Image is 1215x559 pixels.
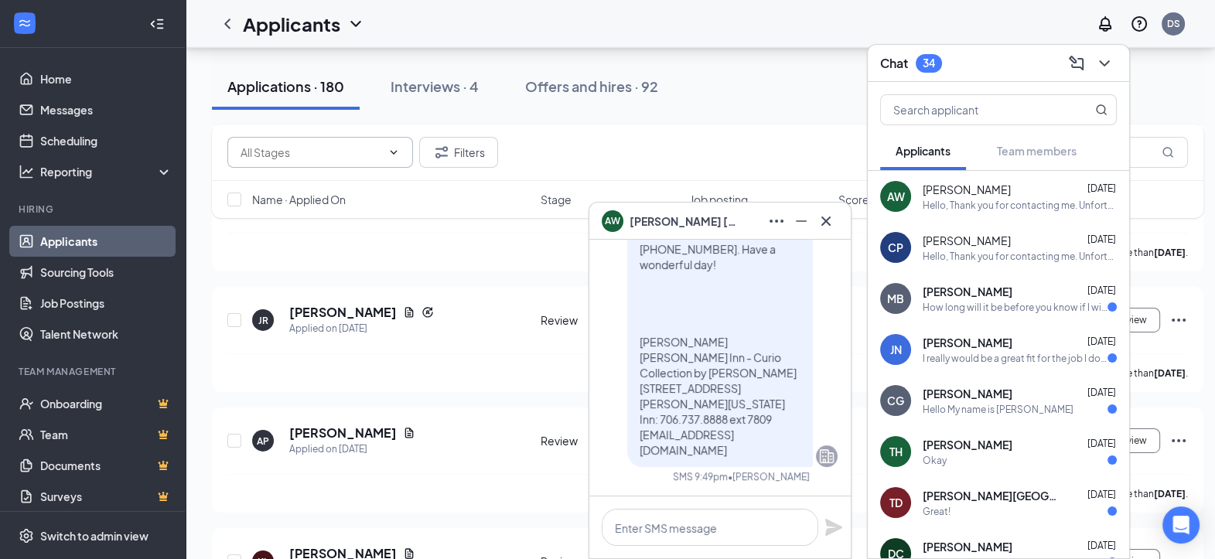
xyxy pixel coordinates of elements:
b: [DATE] [1154,247,1186,258]
input: Search applicant [881,95,1064,124]
svg: Document [403,427,415,439]
svg: Notifications [1096,15,1114,33]
span: [PERSON_NAME] [923,284,1012,299]
div: AP [257,435,269,448]
h3: Chat [880,55,908,72]
a: Messages [40,94,172,125]
div: Interviews · 4 [391,77,479,96]
h1: Applicants [243,11,340,37]
span: Applicants [896,144,950,158]
div: JN [890,342,902,357]
div: 34 [923,56,935,70]
svg: MagnifyingGlass [1162,146,1174,158]
div: JR [258,314,268,327]
div: CG [887,393,904,408]
svg: ChevronDown [1095,54,1114,73]
svg: QuestionInfo [1130,15,1148,33]
span: [PERSON_NAME] [923,233,1011,248]
div: Offers and hires · 92 [525,77,658,96]
svg: Ellipses [1169,431,1188,450]
a: OnboardingCrown [40,388,172,419]
span: [PERSON_NAME] [923,386,1012,401]
span: [DATE] [1087,233,1116,245]
div: Review [541,312,681,328]
span: Team members [997,144,1077,158]
button: Cross [814,209,838,233]
div: AW [887,189,905,204]
svg: ChevronDown [346,15,365,33]
svg: Analysis [19,164,34,179]
div: CP [888,240,903,255]
a: TeamCrown [40,419,172,450]
div: Okay [923,454,947,467]
input: All Stages [241,144,381,161]
div: TH [889,444,903,459]
button: ComposeMessage [1064,51,1089,76]
span: Name · Applied On [252,192,346,207]
svg: ChevronLeft [218,15,237,33]
a: Applicants [40,226,172,257]
div: I really would be a great fit for the job I don't take days off and I'm reliable [923,352,1107,365]
span: Score [838,192,869,207]
div: DS [1167,17,1180,30]
svg: Cross [817,212,835,230]
div: How long will it be before you know if I will be given a interview [923,301,1107,314]
div: SMS 9:49pm [673,470,728,483]
a: Sourcing Tools [40,257,172,288]
button: Ellipses [764,209,789,233]
div: Applications · 180 [227,77,344,96]
div: TD [889,495,903,510]
span: [DATE] [1087,489,1116,500]
div: Hiring [19,203,169,216]
svg: MagnifyingGlass [1095,104,1107,116]
svg: Ellipses [1169,311,1188,329]
div: Review [541,433,681,448]
svg: Reapply [421,306,434,319]
div: Applied on [DATE] [289,441,415,457]
span: [DATE] [1087,285,1116,296]
div: MB [887,291,904,306]
span: [PERSON_NAME][GEOGRAPHIC_DATA] [923,488,1062,503]
a: Home [40,63,172,94]
svg: Company [817,447,836,465]
button: Minimize [789,209,814,233]
svg: ChevronDown [387,146,400,158]
span: [DATE] [1087,182,1116,194]
span: [DATE] [1087,387,1116,398]
svg: Ellipses [767,212,786,230]
a: Talent Network [40,319,172,349]
svg: Plane [824,518,843,537]
span: • [PERSON_NAME] [728,470,810,483]
b: [DATE] [1154,367,1186,379]
span: [DATE] [1087,438,1116,449]
h5: [PERSON_NAME] [289,304,397,321]
a: Scheduling [40,125,172,156]
div: Hello, Thank you for contacting me. Unfortunately, I am out of the office and will return [DATE].... [923,250,1117,263]
div: Reporting [40,164,173,179]
span: [PERSON_NAME] [923,335,1012,350]
div: Hello, Thank you for contacting me. Unfortunately, I am out of the office and will return [DATE].... [923,199,1117,212]
div: Open Intercom Messenger [1162,506,1200,544]
a: Job Postings [40,288,172,319]
svg: Filter [432,143,451,162]
span: Stage [541,192,572,207]
button: ChevronDown [1092,51,1117,76]
div: Switch to admin view [40,528,148,544]
span: [PERSON_NAME] [923,437,1012,452]
div: Applied on [DATE] [289,321,434,336]
span: [PERSON_NAME] [923,182,1011,197]
div: Great! [923,505,950,518]
a: DocumentsCrown [40,450,172,481]
span: [DATE] [1087,336,1116,347]
svg: Collapse [149,16,165,32]
svg: WorkstreamLogo [17,15,32,31]
svg: Settings [19,528,34,544]
a: SurveysCrown [40,481,172,512]
span: [DATE] [1087,540,1116,551]
svg: Minimize [792,212,811,230]
button: Filter Filters [419,137,498,168]
span: [PERSON_NAME] [923,539,1012,554]
span: Job posting [689,192,747,207]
